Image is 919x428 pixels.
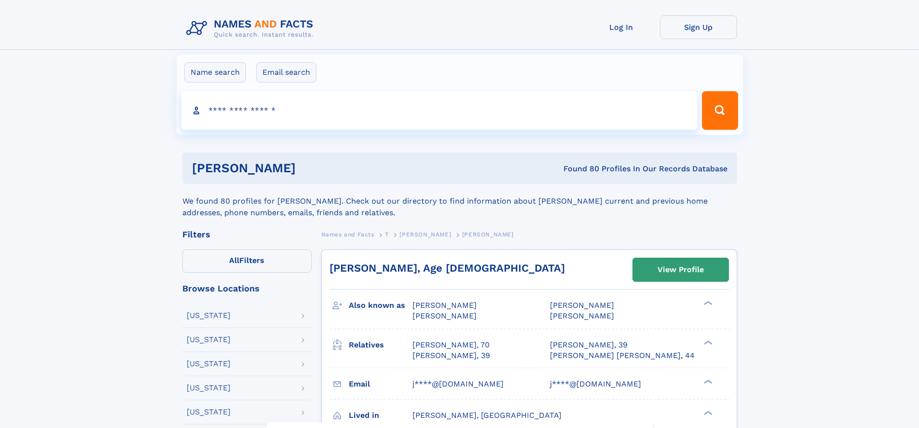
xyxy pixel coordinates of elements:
div: View Profile [658,259,704,281]
h3: Relatives [349,337,412,353]
span: [PERSON_NAME] [550,311,614,320]
a: Sign Up [660,15,737,39]
div: Filters [182,230,312,239]
div: ❯ [701,410,713,416]
span: [PERSON_NAME] [399,231,451,238]
h1: [PERSON_NAME] [192,162,430,174]
div: ❯ [701,378,713,385]
h3: Lived in [349,407,412,424]
a: Names and Facts [321,228,374,240]
label: Email search [256,62,316,83]
span: [PERSON_NAME] [412,301,477,310]
span: [PERSON_NAME], [GEOGRAPHIC_DATA] [412,411,562,420]
div: We found 80 profiles for [PERSON_NAME]. Check out our directory to find information about [PERSON... [182,184,737,219]
a: Log In [583,15,660,39]
div: ❯ [701,300,713,306]
div: [US_STATE] [187,384,231,392]
h3: Also known as [349,297,412,314]
a: [PERSON_NAME], 70 [412,340,490,350]
span: [PERSON_NAME] [462,231,514,238]
span: T [385,231,389,238]
div: Found 80 Profiles In Our Records Database [429,164,727,174]
div: [US_STATE] [187,312,231,319]
span: All [229,256,239,265]
a: [PERSON_NAME] [PERSON_NAME], 44 [550,350,695,361]
h3: Email [349,376,412,392]
span: [PERSON_NAME] [412,311,477,320]
a: [PERSON_NAME], 39 [412,350,490,361]
label: Name search [184,62,246,83]
div: ❯ [701,339,713,345]
input: search input [181,91,698,130]
img: Logo Names and Facts [182,15,321,41]
a: [PERSON_NAME], Age [DEMOGRAPHIC_DATA] [329,262,565,274]
div: Browse Locations [182,284,312,293]
a: [PERSON_NAME] [399,228,451,240]
button: Search Button [702,91,738,130]
div: [US_STATE] [187,336,231,344]
span: [PERSON_NAME] [550,301,614,310]
div: [US_STATE] [187,360,231,368]
a: T [385,228,389,240]
label: Filters [182,249,312,273]
a: View Profile [633,258,728,281]
a: [PERSON_NAME], 39 [550,340,628,350]
div: [US_STATE] [187,408,231,416]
